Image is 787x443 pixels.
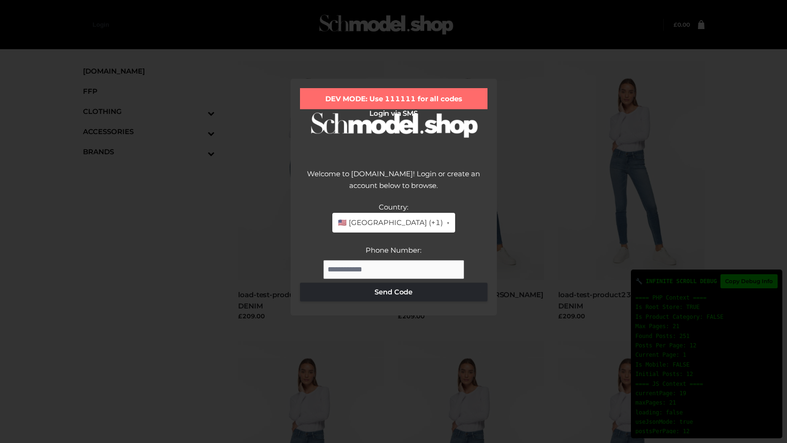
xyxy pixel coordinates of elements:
label: Phone Number: [366,246,421,255]
span: 🇺🇸 [GEOGRAPHIC_DATA] (+1) [338,217,443,229]
div: DEV MODE: Use 111111 for all codes [300,88,487,110]
div: Welcome to [DOMAIN_NAME]! Login or create an account below to browse. [300,168,487,201]
label: Country: [379,203,408,211]
button: Send Code [300,283,487,301]
h2: Login via SMS [300,109,487,118]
